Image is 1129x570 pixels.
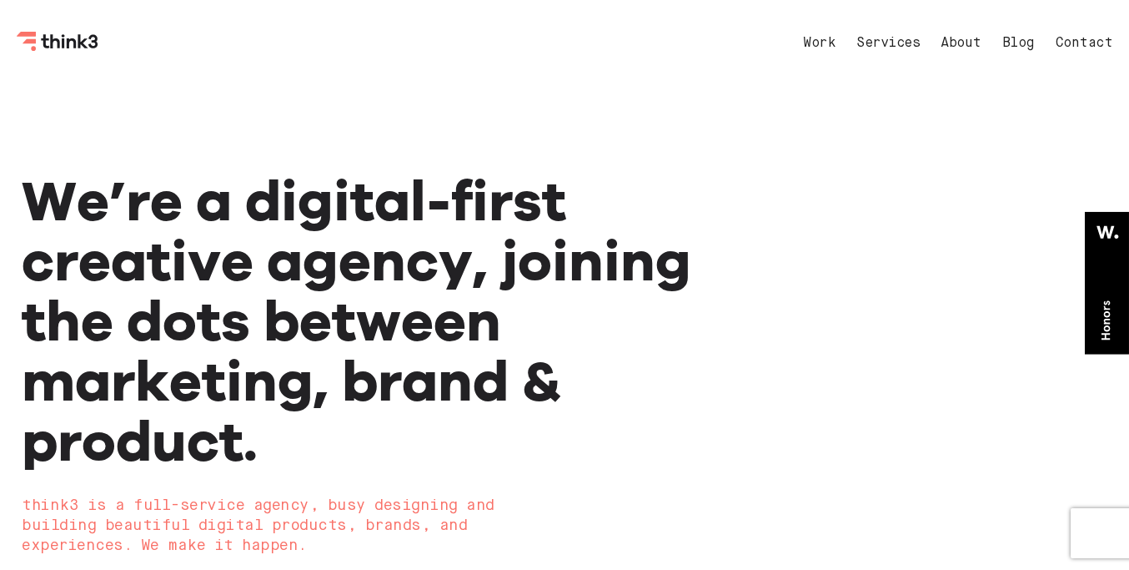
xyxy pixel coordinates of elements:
[803,37,835,50] a: Work
[22,536,891,556] div: experiences. We make it happen.
[1056,37,1113,50] a: Contact
[17,38,100,54] a: Think3 Logo
[22,351,891,411] div: marketing, brand &
[856,37,920,50] a: Services
[22,411,891,471] div: product.
[22,516,891,536] div: building beautiful digital products, brands, and
[22,290,891,351] div: the dots between
[22,170,891,230] div: We’re a digital-first
[22,496,891,516] div: think3 is a full-service agency, busy designing and
[1002,37,1035,50] a: Blog
[22,230,891,290] div: creative agency, joining
[941,37,981,50] a: About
